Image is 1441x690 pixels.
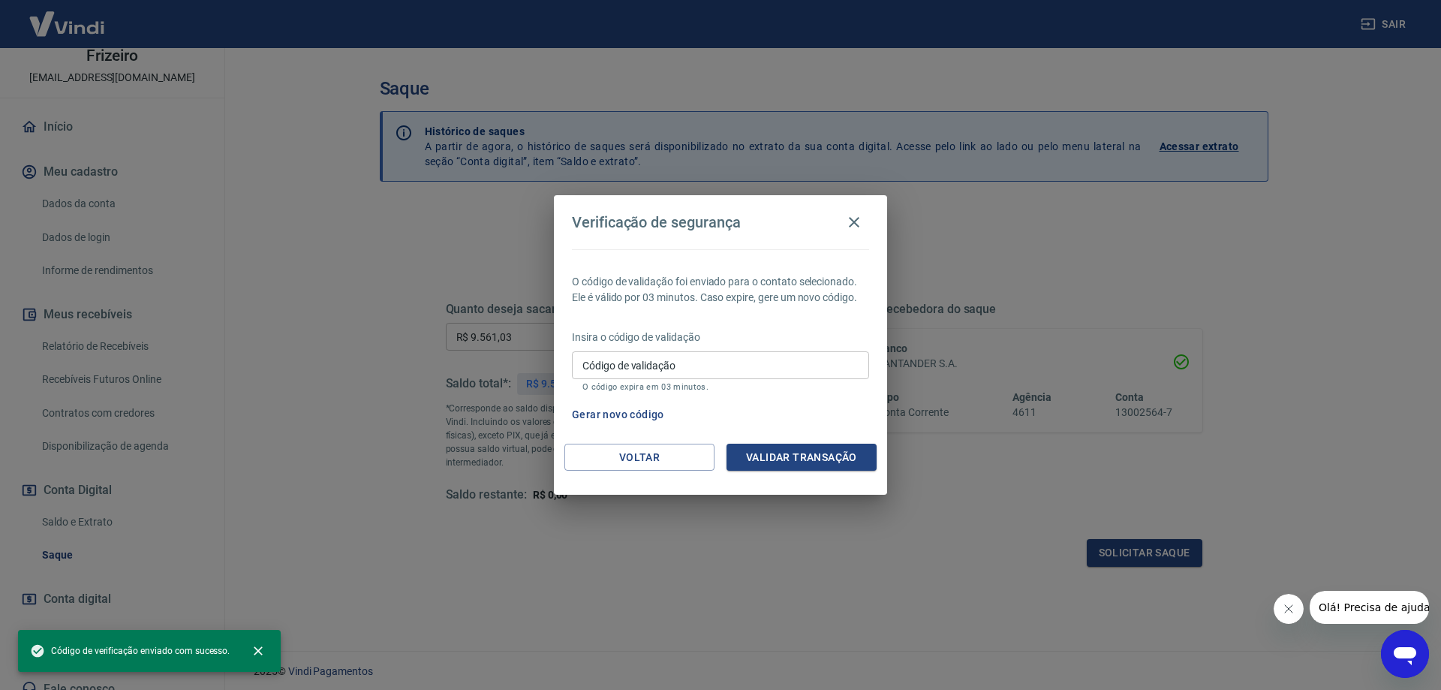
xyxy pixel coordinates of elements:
[727,444,877,472] button: Validar transação
[572,274,869,306] p: O código de validação foi enviado para o contato selecionado. Ele é válido por 03 minutos. Caso e...
[30,643,230,658] span: Código de verificação enviado com sucesso.
[572,213,741,231] h4: Verificação de segurança
[564,444,714,472] button: Voltar
[572,330,869,345] p: Insira o código de validação
[9,11,126,23] span: Olá! Precisa de ajuda?
[1274,594,1304,624] iframe: Fechar mensagem
[1381,630,1429,678] iframe: Botão para abrir a janela de mensagens
[566,401,670,429] button: Gerar novo código
[582,382,859,392] p: O código expira em 03 minutos.
[242,634,275,667] button: close
[1310,591,1429,624] iframe: Mensagem da empresa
